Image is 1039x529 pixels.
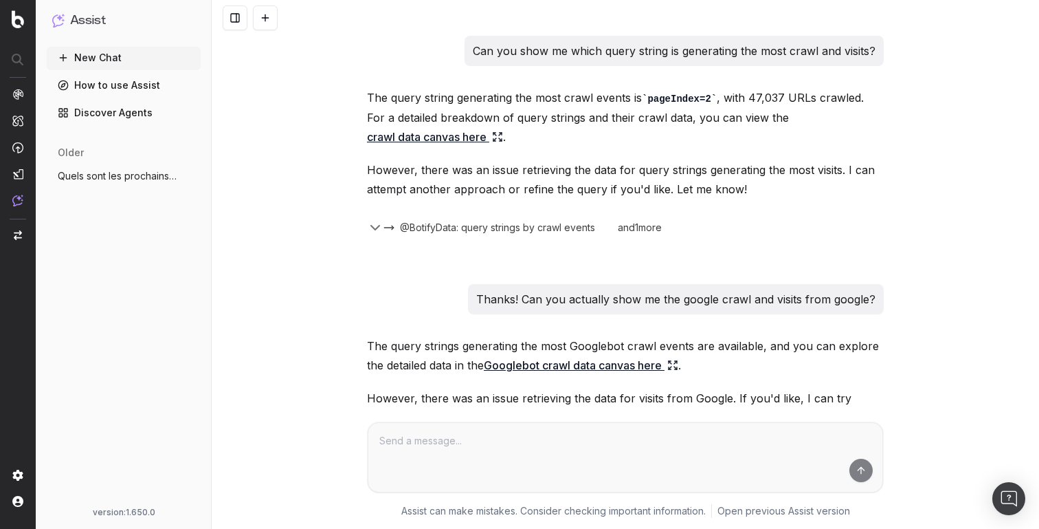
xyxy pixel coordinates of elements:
a: Googlebot crawl data canvas here [484,356,678,375]
p: The query string generating the most crawl events is , with 47,037 URLs crawled. For a detailed b... [367,88,884,147]
img: Setting [12,470,23,481]
img: Botify logo [12,10,24,28]
img: Activation [12,142,23,153]
img: Assist [52,14,65,27]
img: Studio [12,169,23,180]
img: Intelligence [12,115,23,127]
img: Analytics [12,89,23,100]
p: The query strings generating the most Googlebot crawl events are available, and you can explore t... [367,336,884,375]
span: older [58,146,84,160]
p: Thanks! Can you actually show me the google crawl and visits from google? [476,290,875,309]
img: Switch project [14,230,22,240]
span: Quels sont les prochains concerts popula [58,169,179,183]
p: Can you show me which query string is generating the most crawl and visits? [473,41,875,61]
p: However, there was an issue retrieving the data for query strings generating the most visits. I c... [367,160,884,199]
img: Assist [12,195,23,206]
h1: Assist [70,11,106,30]
a: How to use Assist [47,74,201,96]
a: Open previous Assist version [717,504,850,518]
p: However, there was an issue retrieving the data for visits from Google. If you'd like, I can try ... [367,389,884,427]
a: Discover Agents [47,102,201,124]
div: and 1 more [612,221,678,235]
img: My account [12,496,23,507]
a: crawl data canvas here [367,127,503,147]
div: version: 1.650.0 [52,507,195,518]
div: Open Intercom Messenger [992,482,1025,515]
button: Quels sont les prochains concerts popula [47,165,201,187]
button: Assist [52,11,195,30]
span: @BotifyData: query strings by crawl events [400,221,595,235]
button: New Chat [47,47,201,69]
code: pageIndex=2 [642,94,717,105]
p: Assist can make mistakes. Consider checking important information. [401,504,706,518]
button: @BotifyData: query strings by crawl events [383,221,612,235]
